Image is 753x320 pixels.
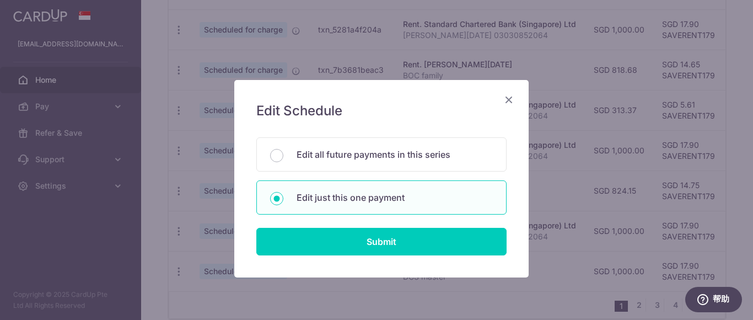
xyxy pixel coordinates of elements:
p: Edit all future payments in this series [297,148,493,161]
button: Close [502,93,515,106]
iframe: 打开一个小组件，您可以在其中找到更多信息 [685,287,742,314]
h5: Edit Schedule [256,102,507,120]
input: Submit [256,228,507,255]
p: Edit just this one payment [297,191,493,204]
